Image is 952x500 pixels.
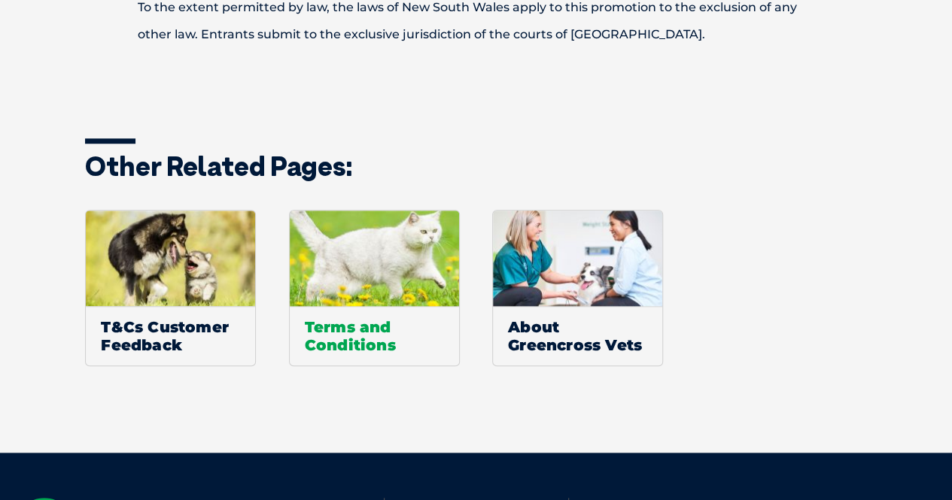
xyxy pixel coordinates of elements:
span: T&Cs Customer Feedback [86,306,255,365]
span: Terms and Conditions [290,306,459,365]
a: Default ThumbnailT&Cs Customer Feedback [85,210,256,366]
a: About Greencross Vets [492,210,663,366]
h3: Other related pages: [85,153,868,180]
a: Terms and Conditions [289,210,460,366]
img: Default Thumbnail [86,211,256,306]
span: About Greencross Vets [493,306,662,365]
